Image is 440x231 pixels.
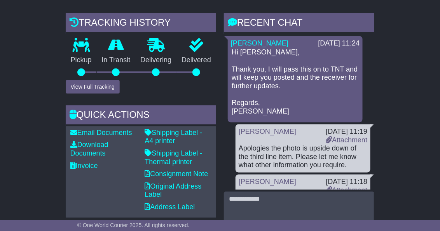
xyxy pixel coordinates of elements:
[326,136,367,144] a: Attachment
[77,222,190,228] span: © One World Courier 2025. All rights reserved.
[145,170,208,178] a: Consignment Note
[66,13,216,34] div: Tracking history
[231,39,288,47] a: [PERSON_NAME]
[145,129,202,145] a: Shipping Label - A4 printer
[145,149,202,166] a: Shipping Label - Thermal printer
[326,178,367,186] div: [DATE] 11:18
[326,186,367,194] a: Attachment
[135,56,176,65] p: Delivering
[318,39,360,48] div: [DATE] 11:24
[239,128,296,135] a: [PERSON_NAME]
[145,203,195,211] a: Address Label
[176,56,216,65] p: Delivered
[66,80,120,94] button: View Full Tracking
[232,48,359,115] p: Hi [PERSON_NAME], Thank you, I will pass this on to TNT and will keep you posted and the receiver...
[97,56,136,65] p: In Transit
[70,141,108,157] a: Download Documents
[66,105,216,126] div: Quick Actions
[66,56,97,65] p: Pickup
[145,182,201,199] a: Original Address Label
[70,129,132,136] a: Email Documents
[326,128,367,136] div: [DATE] 11:19
[70,162,98,170] a: Invoice
[239,144,367,170] div: Apologies the photo is upside down of the third line item. Please let me know what other informat...
[239,178,296,185] a: [PERSON_NAME]
[224,13,374,34] div: RECENT CHAT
